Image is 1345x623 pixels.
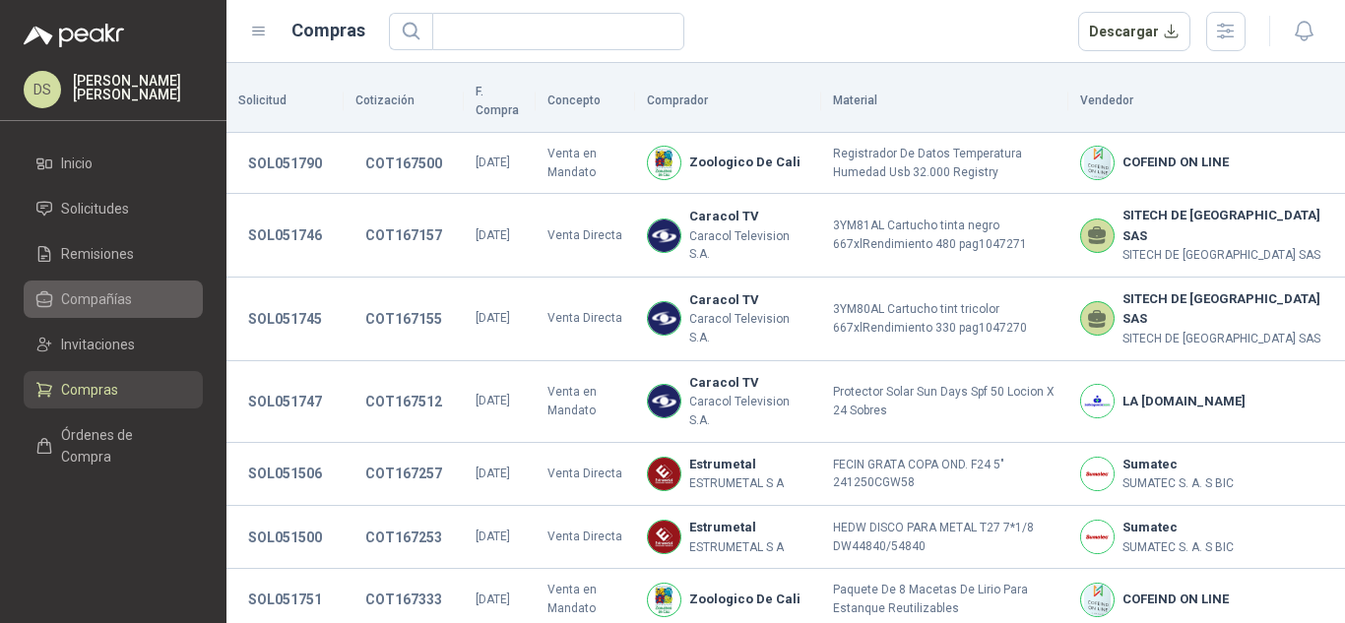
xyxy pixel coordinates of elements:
[464,71,536,133] th: F. Compra
[61,424,184,467] span: Órdenes de Compra
[689,518,784,537] b: Estrumetal
[238,384,332,419] button: SOL051747
[536,278,635,361] td: Venta Directa
[1122,538,1234,557] p: SUMATEC S. A. S BIC
[821,278,1068,361] td: 3YM80AL Cartucho tint tricolor 667xlRendimiento 330 pag1047270
[61,243,134,265] span: Remisiones
[238,146,332,181] button: SOL051790
[821,194,1068,278] td: 3YM81AL Cartucho tinta negro 667xlRendimiento 480 pag1047271
[536,443,635,506] td: Venta Directa
[476,530,510,543] span: [DATE]
[355,456,452,491] button: COT167257
[821,443,1068,506] td: FECIN GRATA COPA OND. F24 5" 241250CGW58
[238,301,332,337] button: SOL051745
[24,190,203,227] a: Solicitudes
[689,290,809,310] b: Caracol TV
[344,71,464,133] th: Cotización
[1122,590,1229,609] b: COFEIND ON LINE
[1122,246,1333,265] p: SITECH DE [GEOGRAPHIC_DATA] SAS
[536,194,635,278] td: Venta Directa
[24,235,203,273] a: Remisiones
[355,520,452,555] button: COT167253
[355,301,452,337] button: COT167155
[648,521,680,553] img: Company Logo
[689,455,784,474] b: Estrumetal
[821,506,1068,569] td: HEDW DISCO PARA METAL T27 7*1/8 DW44840/54840
[476,467,510,480] span: [DATE]
[1122,474,1234,493] p: SUMATEC S. A. S BIC
[1078,12,1191,51] button: Descargar
[689,227,809,265] p: Caracol Television S.A.
[821,133,1068,195] td: Registrador De Datos Temperatura Humedad Usb 32.000 Registry
[1122,455,1234,474] b: Sumatec
[689,474,784,493] p: ESTRUMETAL S A
[689,393,809,430] p: Caracol Television S.A.
[689,538,784,557] p: ESTRUMETAL S A
[61,379,118,401] span: Compras
[476,228,510,242] span: [DATE]
[821,71,1068,133] th: Material
[536,71,635,133] th: Concepto
[648,385,680,417] img: Company Logo
[635,71,821,133] th: Comprador
[1122,289,1333,330] b: SITECH DE [GEOGRAPHIC_DATA] SAS
[24,371,203,408] a: Compras
[24,71,61,108] div: DS
[24,326,203,363] a: Invitaciones
[355,146,452,181] button: COT167500
[291,17,365,44] h1: Compras
[355,582,452,617] button: COT167333
[355,384,452,419] button: COT167512
[476,311,510,325] span: [DATE]
[1122,153,1229,172] b: COFEIND ON LINE
[238,582,332,617] button: SOL051751
[238,218,332,253] button: SOL051746
[226,71,344,133] th: Solicitud
[1081,385,1114,417] img: Company Logo
[689,207,809,226] b: Caracol TV
[1081,147,1114,179] img: Company Logo
[536,506,635,569] td: Venta Directa
[689,373,809,393] b: Caracol TV
[476,394,510,407] span: [DATE]
[648,219,680,252] img: Company Logo
[648,458,680,490] img: Company Logo
[476,156,510,169] span: [DATE]
[689,153,801,172] b: Zoologico De Cali
[24,280,203,318] a: Compañías
[238,456,332,491] button: SOL051506
[476,592,510,606] span: [DATE]
[689,590,801,609] b: Zoologico De Cali
[61,334,135,355] span: Invitaciones
[1122,206,1333,246] b: SITECH DE [GEOGRAPHIC_DATA] SAS
[821,361,1068,443] td: Protector Solar Sun Days Spf 50 Locion X 24 Sobres
[61,198,129,219] span: Solicitudes
[648,147,680,179] img: Company Logo
[1122,330,1333,348] p: SITECH DE [GEOGRAPHIC_DATA] SAS
[536,133,635,195] td: Venta en Mandato
[24,24,124,47] img: Logo peakr
[24,416,203,475] a: Órdenes de Compra
[648,584,680,616] img: Company Logo
[1122,392,1246,411] b: LA [DOMAIN_NAME]
[1081,584,1114,616] img: Company Logo
[648,302,680,335] img: Company Logo
[1081,458,1114,490] img: Company Logo
[689,310,809,347] p: Caracol Television S.A.
[238,520,332,555] button: SOL051500
[536,361,635,443] td: Venta en Mandato
[1122,518,1234,537] b: Sumatec
[73,74,203,101] p: [PERSON_NAME] [PERSON_NAME]
[24,145,203,182] a: Inicio
[1068,71,1345,133] th: Vendedor
[61,288,132,310] span: Compañías
[355,218,452,253] button: COT167157
[1081,521,1114,553] img: Company Logo
[61,153,93,174] span: Inicio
